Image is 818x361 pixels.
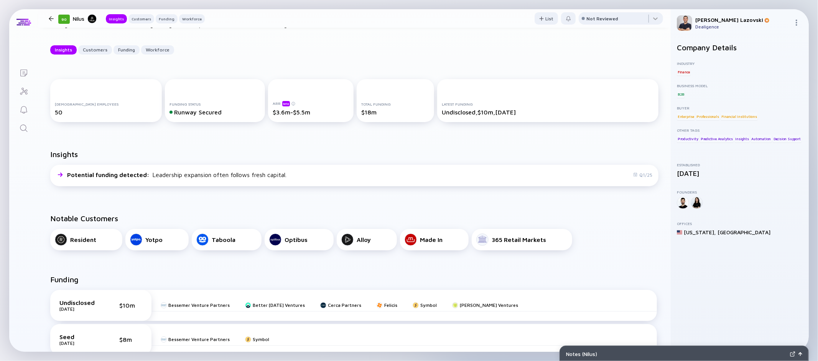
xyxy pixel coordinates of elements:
[273,101,349,106] div: ARR
[700,135,734,142] div: Predictive Analytics
[128,14,154,23] button: Customers
[420,302,437,308] div: Symbol
[156,14,178,23] button: Funding
[677,169,803,177] div: [DATE]
[50,150,78,159] h2: Insights
[125,229,189,250] a: Yotpo
[50,275,79,284] h2: Funding
[273,109,349,116] div: $3.6m-$5.5m
[59,333,98,340] div: Seed
[586,16,618,22] div: Not Reviewed
[141,45,174,55] button: Workforce
[253,336,269,342] div: Symbol
[684,229,716,235] div: [US_STATE] ,
[145,236,163,243] div: Yotpo
[170,109,260,116] div: Runway Secured
[119,302,142,309] div: $10m
[361,102,430,106] div: Total Funding
[337,229,397,250] a: Alloy
[106,14,127,23] button: Insights
[70,236,96,243] div: Resident
[253,302,305,308] div: Better [DATE] Ventures
[282,101,290,106] div: beta
[677,43,803,52] h2: Company Details
[677,90,685,98] div: B2B
[357,236,371,243] div: Alloy
[9,100,38,118] a: Reminders
[9,118,38,137] a: Search
[212,236,235,243] div: Taboola
[55,109,157,116] div: 50
[73,14,97,23] div: Nilus
[492,236,546,243] div: 365 Retail Markets
[55,102,157,106] div: [DEMOGRAPHIC_DATA] Employees
[633,172,652,178] div: Q1/25
[718,229,770,235] div: [GEOGRAPHIC_DATA]
[677,61,803,66] div: Industry
[361,109,430,116] div: $18m
[320,302,361,308] a: Cerca Partners
[677,135,699,142] div: Productivity
[442,102,654,106] div: Latest Funding
[58,15,70,24] div: 90
[156,15,178,23] div: Funding
[245,302,305,308] a: Better [DATE] Ventures
[384,302,397,308] div: Felicis
[119,336,142,343] div: $8m
[285,236,308,243] div: Optibus
[677,221,803,226] div: Offices
[50,45,77,55] button: Insights
[413,302,437,308] a: Symbol
[168,336,230,342] div: Bessemer Venture Partners
[677,128,803,132] div: Other Tags
[677,190,803,194] div: Founders
[78,44,112,56] div: Customers
[377,302,397,308] a: Felicis
[179,15,205,23] div: Workforce
[78,45,112,55] button: Customers
[677,113,695,120] div: Enterprise
[442,109,654,116] div: Undisclosed, $10m, [DATE]
[179,14,205,23] button: Workforce
[245,336,269,342] a: Symbol
[128,15,154,23] div: Customers
[114,44,140,56] div: Funding
[170,102,260,106] div: Funding Status
[59,306,98,312] div: [DATE]
[67,171,151,178] span: Potential funding detected :
[721,113,758,120] div: Financial Institutions
[50,214,658,223] h2: Notable Customers
[535,13,558,25] div: List
[168,302,230,308] div: Bessemer Venture Partners
[773,135,802,142] div: Decision Support
[535,12,558,25] button: List
[677,230,682,235] img: United States Flag
[677,106,803,110] div: Buyer
[50,44,77,56] div: Insights
[59,340,98,346] div: [DATE]
[677,162,803,167] div: Established
[793,20,800,26] img: Menu
[114,45,140,55] button: Funding
[751,135,772,142] div: Automation
[67,171,286,178] div: Leadership expansion often follows fresh capital.
[798,352,802,356] img: Open Notes
[9,81,38,100] a: Investor Map
[735,135,750,142] div: Insights
[161,302,230,308] a: Bessemer Venture Partners
[677,15,692,31] img: Adam Profile Picture
[695,24,790,30] div: Dealigence
[695,17,790,23] div: [PERSON_NAME] Lazovski
[106,15,127,23] div: Insights
[677,68,691,76] div: Finance
[460,302,518,308] div: [PERSON_NAME] Ventures
[452,302,518,308] a: [PERSON_NAME] Ventures
[566,351,787,357] div: Notes ( Nilus )
[265,229,334,250] a: Optibus
[696,113,720,120] div: Professionals
[50,229,122,250] a: Resident
[161,336,230,342] a: Bessemer Venture Partners
[420,236,443,243] div: Made In
[790,351,795,357] img: Expand Notes
[677,83,803,88] div: Business Model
